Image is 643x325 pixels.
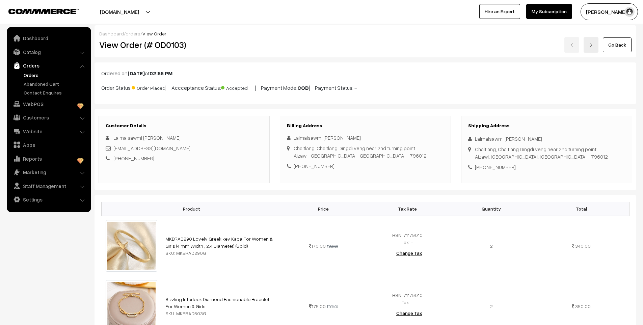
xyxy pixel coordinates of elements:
strike: 899.00 [327,304,338,309]
span: 340.00 [575,243,591,249]
div: Chaltlang, Chaltlang Dingdi veng near 2nd turning point Aizawl, [GEOGRAPHIC_DATA], [GEOGRAPHIC_DA... [294,144,427,160]
h3: Shipping Address [468,123,625,129]
a: Reports [8,153,89,165]
span: View Order [142,31,166,36]
div: SKU: MKBRAD503G [165,310,277,317]
span: Lalmalsawmi [PERSON_NAME] [113,135,181,141]
span: 2 [490,303,493,309]
a: Orders [8,59,89,72]
img: imagq797qrawzrhk.jpeg [106,220,158,272]
span: 170.00 [309,243,326,249]
b: [DATE] [128,70,145,77]
th: Quantity [449,202,533,216]
a: Staff Management [8,180,89,192]
a: [EMAIL_ADDRESS][DOMAIN_NAME] [113,145,190,151]
a: [PHONE_NUMBER] [113,155,154,161]
a: orders [126,31,140,36]
div: Lalmalsawmi [PERSON_NAME] [287,134,444,142]
a: Catalog [8,46,89,58]
div: Chaltlang, Chaltlang Dingdi veng near 2nd turning point Aizawl, [GEOGRAPHIC_DATA], [GEOGRAPHIC_DA... [475,145,608,161]
a: My Subscription [526,4,572,19]
span: HSN: 71179010 Tax: - [392,292,423,305]
h2: View Order (# OD0103) [99,39,270,50]
p: Ordered on at [101,69,629,77]
button: Change Tax [391,246,427,261]
div: [PHONE_NUMBER] [287,162,444,170]
div: Lalmalsawmi [PERSON_NAME] [468,135,625,143]
span: 2 [490,243,493,249]
th: Tax Rate [365,202,449,216]
p: Order Status: | Accceptance Status: | Payment Mode: | Payment Status: - [101,83,629,92]
a: Marketing [8,166,89,178]
span: 350.00 [575,303,591,309]
a: Website [8,125,89,137]
b: 02:55 PM [150,70,172,77]
a: MKBRAD290 Lovely Greek key Kada For Women & Girls (4 mm Width , 2.4 Diameter) (Gold) [165,236,273,249]
a: Sizzling Interlock Diamond Fashionable Bracelet For Women & Girls [165,296,269,309]
img: COMMMERCE [8,9,79,14]
th: Product [102,202,282,216]
img: user [624,7,635,17]
a: COMMMERCE [8,7,68,15]
th: Price [282,202,366,216]
a: Settings [8,193,89,206]
th: Total [533,202,629,216]
a: Apps [8,139,89,151]
span: 175.00 [309,303,326,309]
h3: Billing Address [287,123,444,129]
div: [PHONE_NUMBER] [468,163,625,171]
a: Hire an Expert [479,4,520,19]
a: Orders [22,72,89,79]
div: SKU: MKBRAD290G [165,249,277,256]
span: Order Placed [132,83,165,91]
b: COD [297,84,309,91]
strike: 899.00 [327,244,338,248]
a: Dashboard [99,31,124,36]
a: Abandoned Cart [22,80,89,87]
span: HSN: 71179010 Tax: - [392,232,423,245]
button: Change Tax [391,306,427,321]
div: / / [99,30,632,37]
a: Go Back [603,37,632,52]
a: Customers [8,111,89,124]
img: right-arrow.png [589,43,593,47]
button: [DOMAIN_NAME] [76,3,163,20]
span: Accepted [221,83,255,91]
a: Dashboard [8,32,89,44]
h3: Customer Details [106,123,263,129]
a: Contact Enquires [22,89,89,96]
a: WebPOS [8,98,89,110]
button: [PERSON_NAME] [581,3,638,20]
